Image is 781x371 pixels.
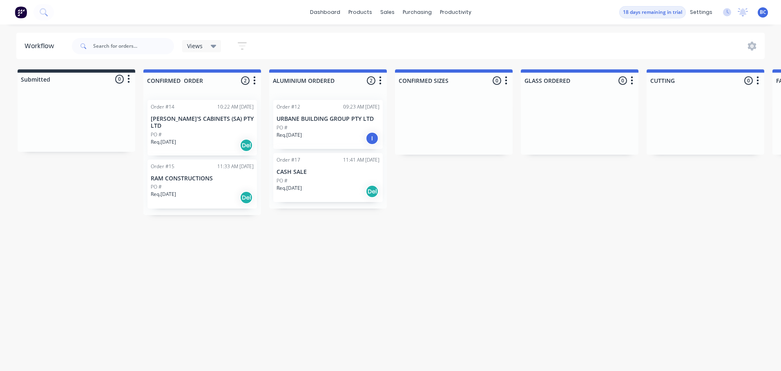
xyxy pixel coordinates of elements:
div: Order #1711:41 AM [DATE]CASH SALEPO #Req.[DATE]Del [273,153,383,202]
div: Order #15 [151,163,174,170]
a: dashboard [306,6,344,18]
div: Workflow [25,41,58,51]
div: Del [240,191,253,204]
p: URBANE BUILDING GROUP PTY LTD [277,116,379,122]
p: RAM CONSTRUCTIONS [151,175,254,182]
div: Del [366,185,379,198]
button: 18 days remaining in trial [619,6,686,18]
img: Factory [15,6,27,18]
div: 11:41 AM [DATE] [343,156,379,164]
div: I [366,132,379,145]
p: PO # [151,131,162,138]
p: Req. [DATE] [277,131,302,139]
div: Order #1511:33 AM [DATE]RAM CONSTRUCTIONSPO #Req.[DATE]Del [147,160,257,209]
p: PO # [277,124,288,131]
p: [PERSON_NAME]'S CABINETS (SA) PTY LTD [151,116,254,129]
input: Search for orders... [93,38,174,54]
p: PO # [151,183,162,191]
div: 10:22 AM [DATE] [217,103,254,111]
p: CASH SALE [277,169,379,176]
div: Order #1209:23 AM [DATE]URBANE BUILDING GROUP PTY LTDPO #Req.[DATE]I [273,100,383,149]
div: productivity [436,6,475,18]
div: 09:23 AM [DATE] [343,103,379,111]
div: Del [240,139,253,152]
div: Order #14 [151,103,174,111]
span: Views [187,42,203,50]
div: products [344,6,376,18]
p: Req. [DATE] [277,184,302,192]
div: sales [376,6,399,18]
p: Req. [DATE] [151,191,176,198]
div: 11:33 AM [DATE] [217,163,254,170]
p: PO # [277,177,288,184]
span: BC [760,9,766,16]
div: Order #1410:22 AM [DATE][PERSON_NAME]'S CABINETS (SA) PTY LTDPO #Req.[DATE]Del [147,100,257,156]
div: Order #17 [277,156,300,164]
div: Order #12 [277,103,300,111]
div: purchasing [399,6,436,18]
div: settings [686,6,716,18]
p: Req. [DATE] [151,138,176,146]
